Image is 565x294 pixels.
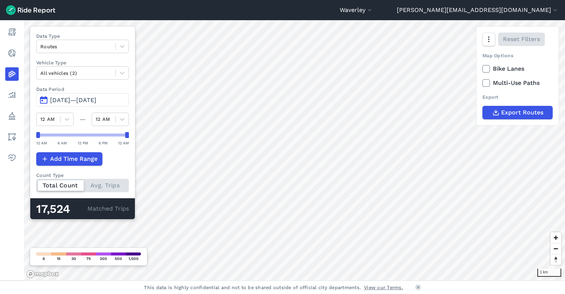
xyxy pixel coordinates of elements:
[36,59,129,66] label: Vehicle Type
[5,109,19,123] a: Policy
[5,151,19,165] a: Health
[5,88,19,102] a: Analyze
[482,52,553,59] div: Map Options
[36,140,47,146] div: 12 AM
[550,254,561,265] button: Reset bearing to north
[397,6,559,15] button: [PERSON_NAME][EMAIL_ADDRESS][DOMAIN_NAME]
[503,35,540,44] span: Reset Filters
[5,25,19,39] a: Report
[501,108,543,117] span: Export Routes
[498,33,545,46] button: Reset Filters
[36,86,129,93] label: Data Period
[482,106,553,119] button: Export Routes
[5,67,19,81] a: Heatmaps
[24,20,565,281] canvas: Map
[74,115,92,124] div: —
[537,269,561,277] div: 1 km
[5,46,19,60] a: Realtime
[50,154,98,163] span: Add Time Range
[58,140,67,146] div: 6 AM
[340,6,373,15] button: Waverley
[550,243,561,254] button: Zoom out
[36,204,87,214] div: 17,524
[36,93,129,107] button: [DATE]—[DATE]
[6,5,55,15] img: Ride Report
[118,140,129,146] div: 12 AM
[364,284,403,291] a: View our Terms.
[482,64,553,73] label: Bike Lanes
[5,130,19,144] a: Areas
[36,33,129,40] label: Data Type
[50,97,96,104] span: [DATE]—[DATE]
[78,140,88,146] div: 12 PM
[482,79,553,88] label: Multi-Use Paths
[30,198,135,219] div: Matched Trips
[482,94,553,101] div: Export
[36,152,102,166] button: Add Time Range
[36,172,129,179] div: Count Type
[550,232,561,243] button: Zoom in
[99,140,108,146] div: 6 PM
[26,270,59,278] a: Mapbox logo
